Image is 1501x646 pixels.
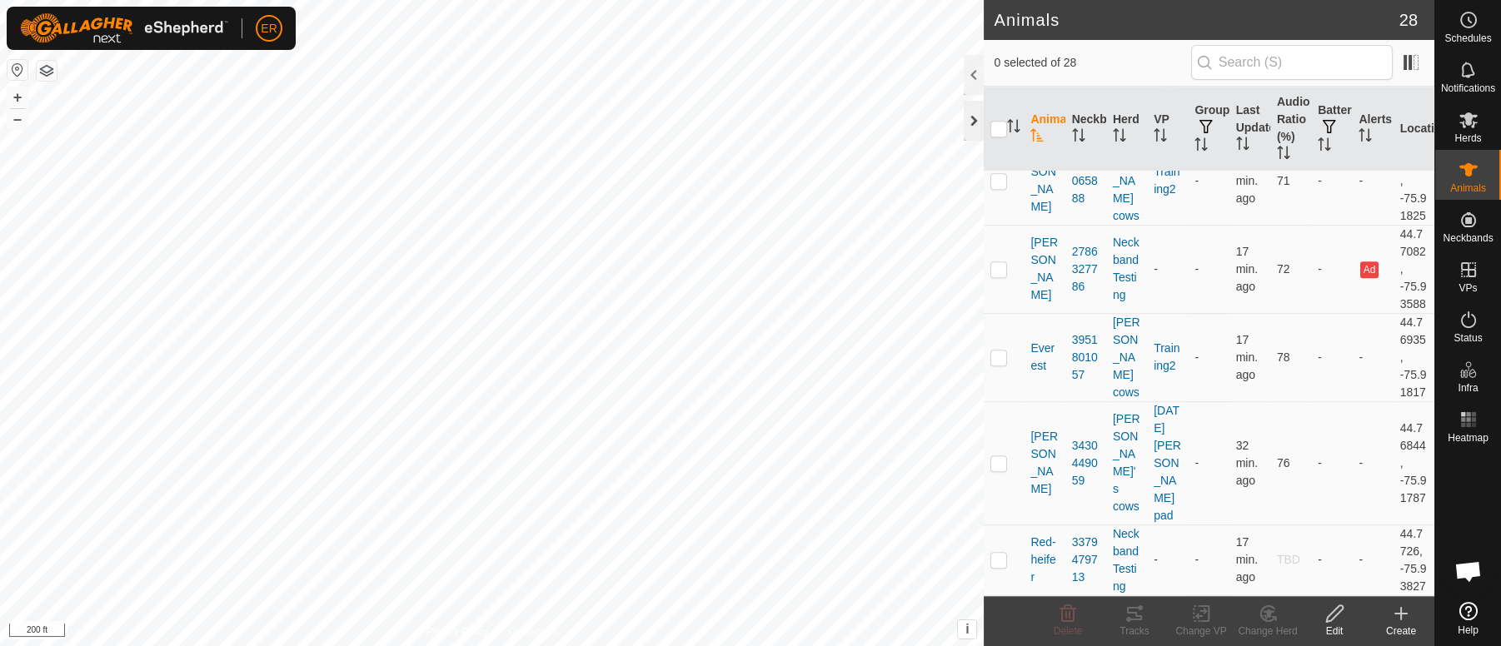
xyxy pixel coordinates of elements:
span: Aug 29, 2025, 3:05 PM [1236,333,1258,381]
div: [PERSON_NAME]'s cows [1113,410,1140,515]
span: 72 [1277,262,1290,276]
td: - [1188,137,1229,225]
td: - [1352,137,1393,225]
td: - [1311,401,1352,524]
div: Neckband Testing [1113,525,1140,595]
span: Aug 29, 2025, 3:05 PM [1236,245,1258,293]
a: Open chat [1444,546,1494,596]
span: Schedules [1444,33,1491,43]
img: Gallagher Logo [20,13,228,43]
td: - [1311,225,1352,313]
button: Reset Map [7,60,27,80]
app-display-virtual-paddock-transition: - [1154,553,1158,566]
span: 71 [1277,174,1290,187]
span: Delete [1054,625,1083,637]
span: Everest [1030,340,1058,375]
td: - [1188,225,1229,313]
a: Contact Us [508,624,557,639]
span: Status [1454,333,1482,343]
div: 3430449059 [1072,437,1100,489]
div: Change Herd [1234,624,1301,639]
td: - [1311,313,1352,401]
span: Herds [1454,133,1481,143]
span: 78 [1277,350,1290,364]
div: Create [1368,624,1434,639]
span: Infra [1458,383,1478,393]
span: Red-heifer [1030,534,1058,586]
div: Tracks [1101,624,1168,639]
span: Aug 29, 2025, 3:05 PM [1236,157,1258,205]
td: 44.76942, -75.91825 [1394,137,1434,225]
td: - [1188,524,1229,595]
th: Neckband [1065,87,1106,171]
button: – [7,109,27,129]
div: [PERSON_NAME] cows [1113,314,1140,401]
td: - [1352,401,1393,524]
p-sorticon: Activate to sort [1007,122,1020,135]
th: Herd [1106,87,1147,171]
span: Aug 29, 2025, 3:05 PM [1236,535,1258,584]
a: Privacy Policy [426,624,489,639]
td: - [1311,137,1352,225]
span: Aug 29, 2025, 2:50 PM [1236,439,1258,487]
span: Help [1458,625,1479,635]
td: 44.7726, -75.93827 [1394,524,1434,595]
span: Animals [1450,183,1486,193]
p-sorticon: Activate to sort [1277,148,1290,161]
button: + [7,87,27,107]
span: 0 selected of 28 [994,54,1190,72]
td: 44.76935, -75.91817 [1394,313,1434,401]
span: Notifications [1441,83,1495,93]
td: - [1352,524,1393,595]
div: 3379479713 [1072,534,1100,586]
a: Training2 [1154,341,1179,372]
span: Heatmap [1448,433,1489,443]
button: Map Layers [37,61,57,81]
div: Neckband Testing [1113,234,1140,304]
div: 3951801057 [1072,331,1100,384]
th: Last Updated [1229,87,1270,171]
div: Change VP [1168,624,1234,639]
span: [PERSON_NAME] [1030,428,1058,498]
span: 76 [1277,456,1290,470]
th: Alerts [1352,87,1393,171]
th: VP [1147,87,1188,171]
p-sorticon: Activate to sort [1236,139,1249,152]
span: i [965,622,969,636]
th: Animal [1024,87,1065,171]
th: Groups [1188,87,1229,171]
td: - [1311,524,1352,595]
span: ER [261,20,277,37]
p-sorticon: Activate to sort [1194,140,1208,153]
input: Search (S) [1191,45,1393,80]
a: [DATE] [PERSON_NAME] pad [1154,404,1181,522]
p-sorticon: Activate to sort [1154,131,1167,144]
div: 2786327786 [1072,243,1100,296]
span: Neckbands [1443,233,1493,243]
span: [PERSON_NAME] [1030,146,1058,216]
td: - [1188,313,1229,401]
p-sorticon: Activate to sort [1030,131,1044,144]
td: 44.76844, -75.91787 [1394,401,1434,524]
td: 44.77082, -75.93588 [1394,225,1434,313]
h2: Animals [994,10,1399,30]
span: TBD [1277,553,1300,566]
a: Help [1435,595,1501,642]
div: Edit [1301,624,1368,639]
td: - [1188,401,1229,524]
button: i [958,620,976,639]
p-sorticon: Activate to sort [1072,131,1085,144]
th: Location [1394,87,1434,171]
th: Battery [1311,87,1352,171]
app-display-virtual-paddock-transition: - [1154,262,1158,276]
span: VPs [1459,283,1477,293]
div: 1661065888 [1072,155,1100,207]
th: Audio Ratio (%) [1270,87,1311,171]
p-sorticon: Activate to sort [1113,131,1126,144]
p-sorticon: Activate to sort [1359,131,1372,144]
td: - [1352,313,1393,401]
p-sorticon: Activate to sort [1318,140,1331,153]
span: [PERSON_NAME] [1030,234,1058,304]
span: 28 [1399,7,1418,32]
div: [PERSON_NAME] cows [1113,137,1140,225]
